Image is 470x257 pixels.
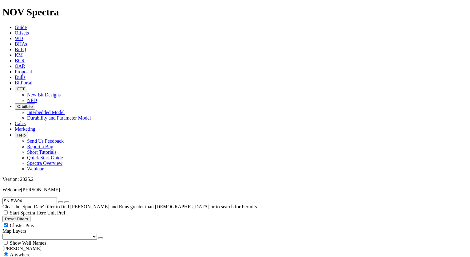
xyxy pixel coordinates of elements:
a: New Bit Designs [27,92,61,97]
a: Webinar [27,166,44,171]
span: Map Layers [2,228,26,234]
a: Quick Start Guide [27,155,63,160]
a: KM [15,52,23,58]
a: NPD [27,98,37,103]
a: BHAs [15,41,27,47]
a: Guide [15,25,27,30]
a: BitPortal [15,80,33,85]
a: Durability and Parameter Model [27,115,91,120]
span: FTT [17,87,25,91]
a: WD [15,36,23,41]
span: Show Well Names [10,240,46,246]
a: Report a Bug [27,144,53,149]
span: Clear the 'Spud Date' filter to find [PERSON_NAME] and Runs greater than [DEMOGRAPHIC_DATA] or to... [2,204,258,209]
button: Help [15,132,28,138]
a: Send Us Feedback [27,138,64,144]
p: Welcome [2,187,468,193]
a: Interbedded Model [27,110,65,115]
h1: NOV Spectra [2,6,468,18]
a: Short Tutorials [27,149,57,155]
span: Start Spectra Here [10,210,46,215]
a: Marketing [15,126,35,132]
div: [PERSON_NAME] [2,246,468,251]
span: [PERSON_NAME] [21,187,60,192]
button: FTT [15,86,27,92]
span: OrbitLite [17,104,33,109]
input: Search [2,198,57,204]
button: OrbitLite [15,103,35,110]
button: Reset Filters [2,216,30,222]
span: Cluster Pins [10,223,34,228]
a: Calcs [15,121,26,126]
a: OAR [15,63,25,69]
a: BCR [15,58,25,63]
div: Version: 2025.2 [2,177,468,182]
a: Offsets [15,30,29,35]
input: Start Spectra Here [4,210,8,214]
a: BitIQ [15,47,26,52]
span: Help [17,133,26,137]
a: Dulls [15,75,26,80]
span: Unit Pref [47,210,65,215]
a: Proposal [15,69,32,74]
a: Spectra Overview [27,161,62,166]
